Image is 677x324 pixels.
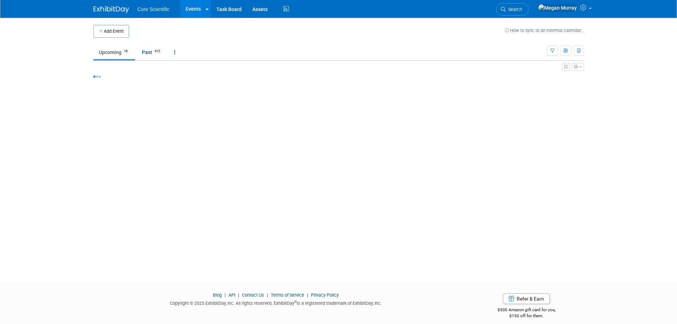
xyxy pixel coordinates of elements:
a: API [229,292,235,298]
a: Upcoming18 [93,46,135,59]
a: Privacy Policy [311,292,339,298]
span: | [236,292,241,298]
a: Search [496,3,529,16]
button: Add Event [93,25,129,38]
span: | [305,292,310,298]
sup: ® [294,300,297,304]
a: Refer & Earn [503,293,550,304]
span: 18 [122,49,130,54]
a: Past415 [136,46,167,59]
img: Megan Murray [538,4,577,12]
a: How to sync to an external calendar... [505,28,584,33]
span: | [265,292,270,298]
a: Contact Us [242,292,264,298]
a: Terms of Service [271,292,304,298]
a: Blog [213,292,222,298]
div: Copyright © 2025 ExhibitDay, Inc. All rights reserved. ExhibitDay is a registered trademark of Ex... [93,298,459,307]
span: 415 [152,49,162,54]
img: ExhibitDay [93,6,129,13]
div: $150 off for them. [469,313,584,319]
span: Search [506,7,522,12]
span: | [223,292,227,298]
div: $500 Amazon gift card for you, [469,302,584,319]
span: Core Scientific [138,6,170,12]
img: loading... [93,76,101,78]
